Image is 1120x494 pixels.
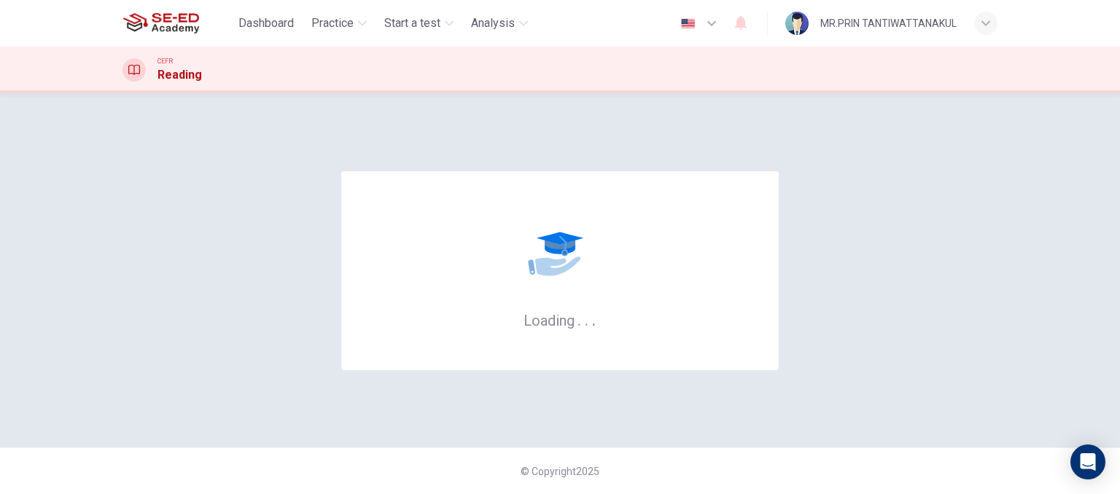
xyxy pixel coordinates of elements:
[157,66,202,84] h1: Reading
[122,9,233,38] a: SE-ED Academy logo
[584,307,589,331] h6: .
[521,466,599,477] span: © Copyright 2025
[785,12,809,35] img: Profile picture
[591,307,596,331] h6: .
[122,9,199,38] img: SE-ED Academy logo
[311,15,354,32] span: Practice
[157,56,173,66] span: CEFR
[679,18,697,29] img: en
[465,10,534,36] button: Analysis
[233,10,300,36] button: Dashboard
[238,15,294,32] span: Dashboard
[524,310,596,329] h6: Loading
[471,15,515,32] span: Analysis
[306,10,373,36] button: Practice
[577,307,582,331] h6: .
[384,15,440,32] span: Start a test
[820,15,957,32] div: MR.PRIN TANTIWATTANAKUL
[378,10,459,36] button: Start a test
[1070,444,1105,479] div: Open Intercom Messenger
